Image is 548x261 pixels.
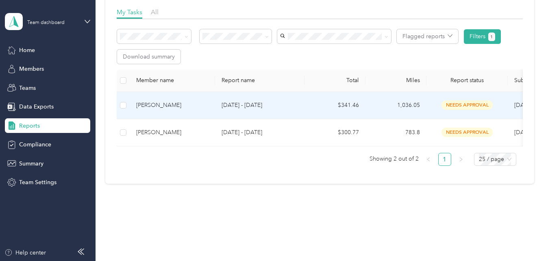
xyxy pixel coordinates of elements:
[311,77,359,84] div: Total
[151,8,159,16] span: All
[117,8,142,16] span: My Tasks
[490,33,493,41] span: 1
[439,153,451,165] a: 1
[136,101,209,110] div: [PERSON_NAME]
[304,92,365,119] td: $341.46
[130,70,215,92] th: Member name
[19,178,57,187] span: Team Settings
[365,92,426,119] td: 1,036.05
[397,29,458,43] button: Flagged reports
[426,157,431,162] span: left
[19,159,43,168] span: Summary
[19,122,40,130] span: Reports
[19,84,36,92] span: Teams
[27,20,65,25] div: Team dashboard
[117,50,180,64] button: Download summary
[365,119,426,146] td: 783.8
[464,29,501,44] button: Filters1
[438,153,451,166] li: 1
[433,77,501,84] span: Report status
[372,77,420,84] div: Miles
[479,153,511,165] span: 25 / page
[441,100,493,110] span: needs approval
[370,153,419,165] span: Showing 2 out of 2
[19,102,54,111] span: Data Exports
[441,128,493,137] span: needs approval
[502,215,548,261] iframe: Everlance-gr Chat Button Frame
[514,129,532,136] span: [DATE]
[19,65,44,73] span: Members
[422,153,435,166] li: Previous Page
[19,140,51,149] span: Compliance
[222,128,298,137] p: [DATE] - [DATE]
[136,128,209,137] div: [PERSON_NAME]
[19,46,35,54] span: Home
[136,77,209,84] div: Member name
[459,157,463,162] span: right
[222,101,298,110] p: [DATE] - [DATE]
[514,102,532,109] span: [DATE]
[474,153,516,166] div: Page Size
[215,70,304,92] th: Report name
[422,153,435,166] button: left
[4,248,46,257] button: Help center
[304,119,365,146] td: $300.77
[488,33,495,41] button: 1
[454,153,468,166] button: right
[454,153,468,166] li: Next Page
